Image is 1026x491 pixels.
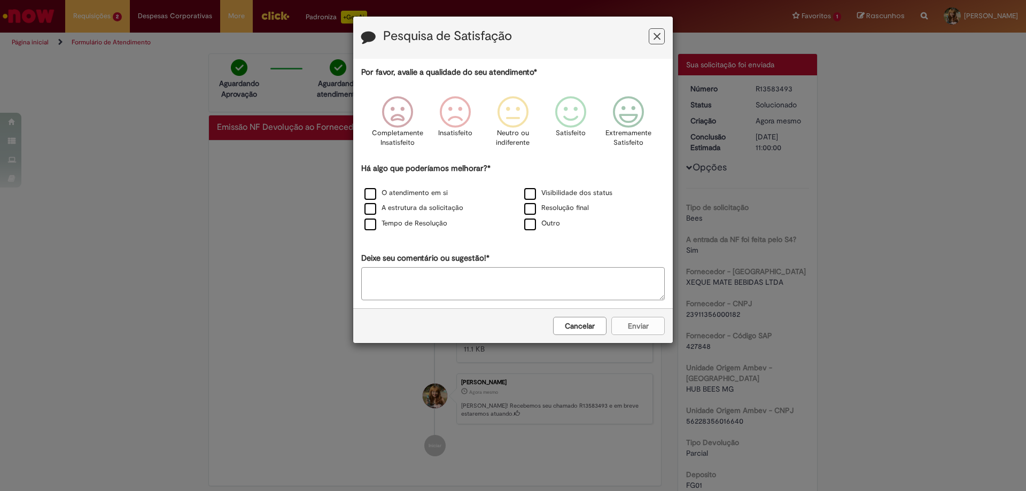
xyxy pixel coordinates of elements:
[438,128,472,138] p: Insatisfeito
[486,88,540,161] div: Neutro ou indiferente
[605,128,651,148] p: Extremamente Satisfeito
[428,88,483,161] div: Insatisfeito
[372,128,423,148] p: Completamente Insatisfeito
[524,219,560,229] label: Outro
[524,203,589,213] label: Resolução final
[364,219,447,229] label: Tempo de Resolução
[361,67,537,78] label: Por favor, avalie a qualidade do seu atendimento*
[370,88,424,161] div: Completamente Insatisfeito
[553,317,607,335] button: Cancelar
[361,163,665,232] div: Há algo que poderíamos melhorar?*
[601,88,656,161] div: Extremamente Satisfeito
[383,29,512,43] label: Pesquisa de Satisfação
[364,188,448,198] label: O atendimento em si
[361,253,489,264] label: Deixe seu comentário ou sugestão!*
[364,203,463,213] label: A estrutura da solicitação
[524,188,612,198] label: Visibilidade dos status
[543,88,598,161] div: Satisfeito
[556,128,586,138] p: Satisfeito
[494,128,532,148] p: Neutro ou indiferente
